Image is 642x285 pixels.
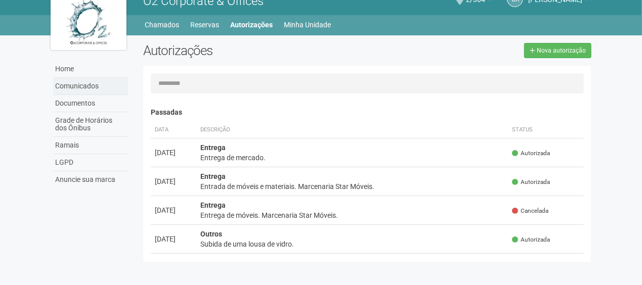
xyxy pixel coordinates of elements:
[53,112,128,137] a: Grade de Horários dos Ônibus
[512,178,550,186] span: Autorizada
[231,18,273,32] a: Autorizações
[53,171,128,188] a: Anuncie sua marca
[200,181,504,192] div: Entrada de móveis e materiais. Marcenaria Star Móveis.
[200,201,226,209] strong: Entrega
[512,207,548,215] span: Cancelada
[151,109,584,116] h4: Passadas
[524,43,591,58] a: Nova autorização
[200,210,504,220] div: Entrega de móveis. Marcenaria Star Móveis.
[196,122,508,138] th: Descrição
[53,61,128,78] a: Home
[200,230,222,238] strong: Outros
[191,18,220,32] a: Reservas
[512,235,550,244] span: Autorizada
[200,153,504,163] div: Entrega de mercado.
[53,137,128,154] a: Ramais
[200,239,504,249] div: Subida de uma lousa de vidro.
[53,78,128,95] a: Comunicados
[155,176,192,186] div: [DATE]
[53,154,128,171] a: LGPD
[512,149,550,158] span: Autorizada
[155,148,192,158] div: [DATE]
[537,47,586,54] span: Nova autorização
[155,234,192,244] div: [DATE]
[200,172,226,180] strong: Entrega
[151,122,196,138] th: Data
[155,205,192,215] div: [DATE]
[145,18,180,32] a: Chamados
[53,95,128,112] a: Documentos
[508,122,584,138] th: Status
[284,18,331,32] a: Minha Unidade
[200,144,226,152] strong: Entrega
[143,43,360,58] h2: Autorizações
